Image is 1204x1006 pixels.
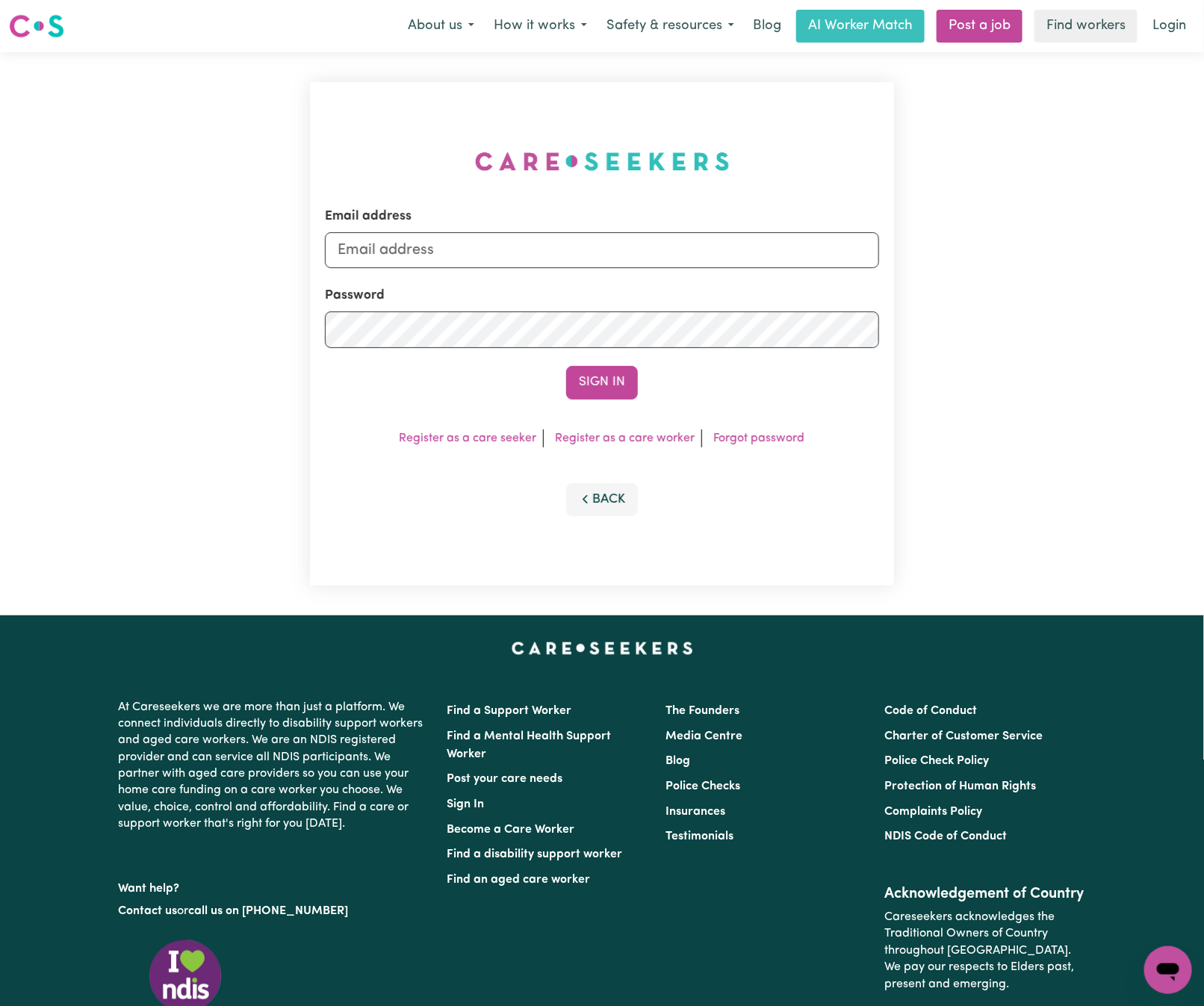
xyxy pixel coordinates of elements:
[885,705,978,717] a: Code of Conduct
[885,903,1086,999] p: Careseekers acknowledges the Traditional Owners of Country throughout [GEOGRAPHIC_DATA]. We pay o...
[556,432,695,444] a: Register as a care worker
[447,798,484,810] a: Sign In
[447,824,574,836] a: Become a Care Worker
[9,13,64,40] img: Careseekers logo
[885,885,1086,903] h2: Acknowledgement of Country
[118,693,429,839] p: At Careseekers we are more than just a platform. We connect individuals directly to disability su...
[118,905,177,917] a: Contact us
[512,642,693,654] a: Careseekers home page
[9,9,64,43] a: Careseekers logo
[1034,10,1138,43] a: Find workers
[885,780,1037,792] a: Protection of Human Rights
[484,10,597,42] button: How it works
[885,806,983,818] a: Complaints Policy
[447,705,571,717] a: Find a Support Worker
[744,10,790,43] a: Blog
[188,905,348,917] a: call us on [PHONE_NUMBER]
[400,432,537,444] a: Register as a care seeker
[665,780,740,792] a: Police Checks
[937,10,1023,43] a: Post a job
[566,483,638,516] button: Back
[1144,946,1192,994] iframe: Button to launch messaging window
[885,730,1043,742] a: Charter of Customer Service
[398,10,484,42] button: About us
[118,897,429,925] p: or
[447,848,622,860] a: Find a disability support worker
[447,730,611,760] a: Find a Mental Health Support Worker
[714,432,805,444] a: Forgot password
[325,207,412,226] label: Email address
[447,874,590,886] a: Find an aged care worker
[665,705,739,717] a: The Founders
[118,875,429,897] p: Want help?
[665,755,690,767] a: Blog
[447,773,562,785] a: Post your care needs
[796,10,925,43] a: AI Worker Match
[325,232,879,268] input: Email address
[665,806,725,818] a: Insurances
[566,366,638,399] button: Sign In
[597,10,744,42] button: Safety & resources
[885,830,1008,842] a: NDIS Code of Conduct
[1144,10,1195,43] a: Login
[665,830,733,842] a: Testimonials
[885,755,990,767] a: Police Check Policy
[665,730,742,742] a: Media Centre
[325,286,385,305] label: Password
